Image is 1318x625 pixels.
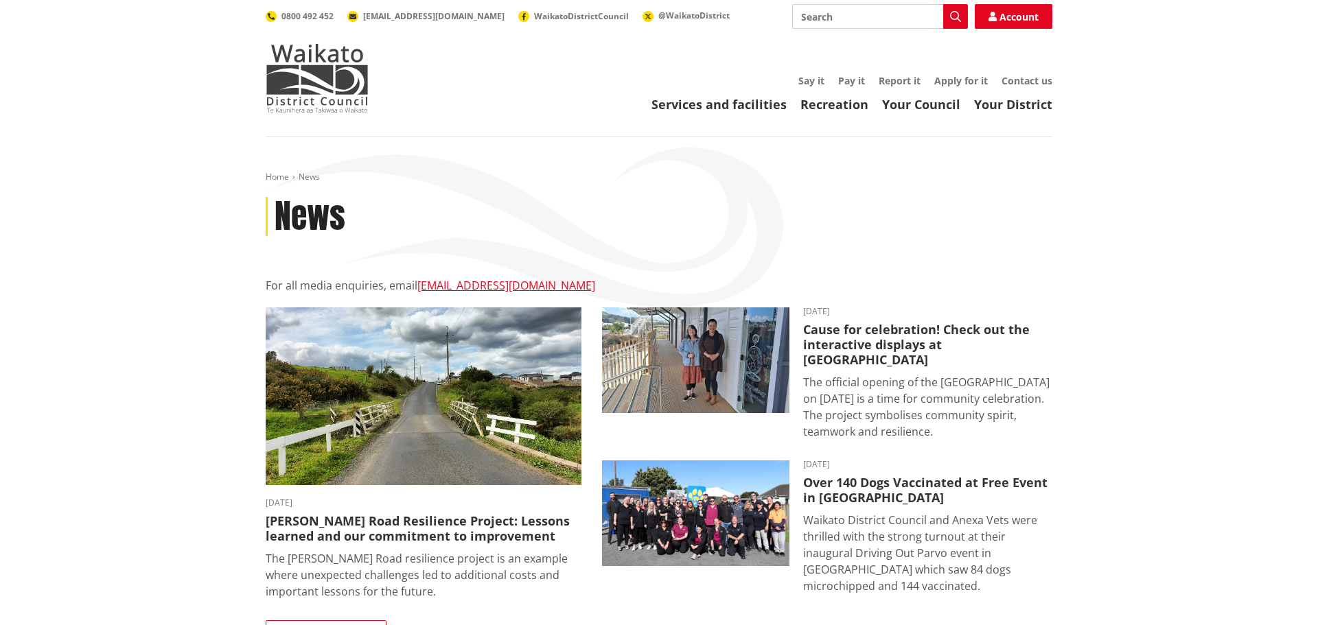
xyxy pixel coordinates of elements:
img: Waikato District Council - Te Kaunihera aa Takiwaa o Waikato [266,44,369,113]
img: PR-21222 Huia Road Relience Munro Road Bridge [266,307,581,485]
a: [EMAIL_ADDRESS][DOMAIN_NAME] [417,278,595,293]
a: Account [975,4,1052,29]
a: Say it [798,74,824,87]
h3: [PERSON_NAME] Road Resilience Project: Lessons learned and our commitment to improvement [266,514,581,543]
span: News [299,171,320,182]
a: Contact us [1002,74,1052,87]
span: @WaikatoDistrict [658,10,730,21]
time: [DATE] [266,499,581,507]
a: [DATE] Cause for celebration! Check out the interactive displays at [GEOGRAPHIC_DATA] The officia... [602,307,1052,440]
a: [DATE] Over 140 Dogs Vaccinated at Free Event in [GEOGRAPHIC_DATA] Waikato District Council and A... [602,460,1052,594]
p: Waikato District Council and Anexa Vets were thrilled with the strong turnout at their inaugural ... [803,512,1052,594]
p: The [PERSON_NAME] Road resilience project is an example where unexpected challenges led to additi... [266,550,581,600]
img: Huntly Museum - Debra Kane and Kristy Wilson [602,307,789,413]
a: Home [266,171,289,182]
span: 0800 492 452 [281,10,334,22]
time: [DATE] [803,307,1052,316]
p: The official opening of the [GEOGRAPHIC_DATA] on [DATE] is a time for community celebration. The ... [803,374,1052,440]
h3: Cause for celebration! Check out the interactive displays at [GEOGRAPHIC_DATA] [803,322,1052,367]
a: Apply for it [934,74,988,87]
a: 0800 492 452 [266,10,334,22]
nav: breadcrumb [266,172,1052,183]
a: Pay it [838,74,865,87]
a: Report it [879,74,921,87]
a: @WaikatoDistrict [643,10,730,21]
a: Your District [974,96,1052,113]
a: Recreation [800,96,868,113]
span: [EMAIL_ADDRESS][DOMAIN_NAME] [363,10,505,22]
a: [DATE] [PERSON_NAME] Road Resilience Project: Lessons learned and our commitment to improvement T... [266,307,581,600]
img: 554642373_1205075598320060_7014791421243316406_n [602,460,789,566]
a: [EMAIL_ADDRESS][DOMAIN_NAME] [347,10,505,22]
time: [DATE] [803,460,1052,469]
h1: News [275,197,345,237]
span: WaikatoDistrictCouncil [534,10,629,22]
input: Search input [792,4,968,29]
a: WaikatoDistrictCouncil [518,10,629,22]
a: Services and facilities [651,96,787,113]
p: For all media enquiries, email [266,277,1052,294]
h3: Over 140 Dogs Vaccinated at Free Event in [GEOGRAPHIC_DATA] [803,475,1052,505]
a: Your Council [882,96,960,113]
